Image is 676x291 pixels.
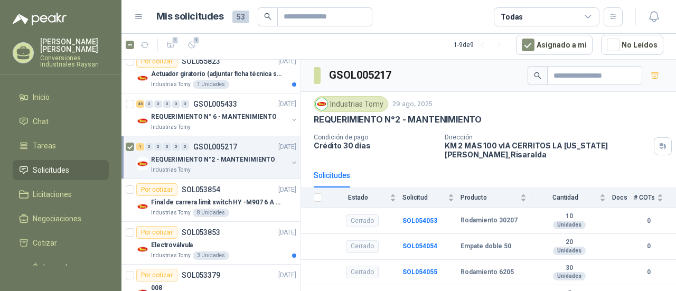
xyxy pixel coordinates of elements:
a: SOL054053 [402,217,437,224]
div: 0 [163,100,171,108]
div: Cerrado [346,214,379,227]
a: Negociaciones [13,209,109,229]
p: Electroválvula [151,240,193,250]
a: SOL054055 [402,268,437,276]
p: REQUERIMIENTO N°2 - MANTENIMIENTO [314,114,482,125]
div: Industrias Tomy [314,96,388,112]
div: Unidades [553,272,586,280]
div: Por cotizar [136,55,177,68]
div: 0 [145,100,153,108]
p: Industrias Tomy [151,166,191,174]
b: 20 [533,238,606,247]
p: REQUERIMIENTO N° 6 - MANTENIMIENTO [151,112,277,122]
div: 1 [136,143,144,151]
span: Órdenes de Compra [33,261,99,285]
p: Industrias Tomy [151,123,191,132]
div: Unidades [553,221,586,229]
p: SOL055823 [182,58,220,65]
div: 45 [136,100,144,108]
b: 30 [533,264,606,273]
span: Solicitud [402,194,446,201]
div: Cerrado [346,266,379,278]
div: Todas [501,11,523,23]
span: search [264,13,271,20]
div: 1 Unidades [193,80,229,89]
b: Rodamiento 30207 [461,217,518,225]
span: Licitaciones [33,189,72,200]
div: Por cotizar [136,269,177,281]
p: KM 2 MAS 100 vIA CERRITOS LA [US_STATE] [PERSON_NAME] , Risaralda [445,141,650,159]
span: Producto [461,194,518,201]
p: GSOL005433 [193,100,237,108]
a: Por cotizarSOL053853[DATE] Company LogoElectroválvulaIndustrias Tomy3 Unidades [121,222,301,265]
span: Estado [328,194,388,201]
a: SOL054054 [402,242,437,250]
p: [DATE] [278,57,296,67]
p: Final de carrera limit switch HY -M907 6 A - 250 V a.c [151,198,283,208]
a: Por cotizarSOL053854[DATE] Company LogoFinal de carrera limit switch HY -M907 6 A - 250 V a.cIndu... [121,179,301,222]
div: 3 Unidades [193,251,229,260]
img: Company Logo [136,115,149,127]
a: Órdenes de Compra [13,257,109,289]
span: Cantidad [533,194,597,201]
p: [PERSON_NAME] [PERSON_NAME] [40,38,109,53]
span: Inicio [33,91,50,103]
p: Conversiones Industriales Raysan [40,55,109,68]
div: 0 [154,143,162,151]
img: Company Logo [136,72,149,85]
img: Company Logo [316,98,327,110]
p: Industrias Tomy [151,251,191,260]
button: Asignado a mi [516,35,593,55]
img: Company Logo [136,243,149,256]
p: REQUERIMIENTO N°2 - MANTENIMIENTO [151,155,275,165]
p: [DATE] [278,142,296,152]
div: 0 [181,143,189,151]
img: Logo peakr [13,13,67,25]
div: 0 [145,143,153,151]
p: SOL053379 [182,271,220,279]
img: Company Logo [136,157,149,170]
img: Company Logo [136,200,149,213]
th: Estado [328,187,402,208]
th: Cantidad [533,187,612,208]
div: Solicitudes [314,170,350,181]
div: 0 [154,100,162,108]
span: 1 [172,36,179,44]
button: 1 [162,36,179,53]
p: [DATE] [278,99,296,109]
p: [DATE] [278,228,296,238]
p: [DATE] [278,185,296,195]
div: 0 [163,143,171,151]
div: Unidades [553,247,586,255]
p: Industrias Tomy [151,209,191,217]
th: # COTs [634,187,676,208]
a: Por cotizarSOL055823[DATE] Company LogoActuador giratorio (adjuntar ficha técnica si es diferente... [121,51,301,93]
a: 1 0 0 0 0 0 GSOL005217[DATE] Company LogoREQUERIMIENTO N°2 - MANTENIMIENTOIndustrias Tomy [136,140,298,174]
th: Producto [461,187,533,208]
span: # COTs [634,194,655,201]
p: Dirección [445,134,650,141]
span: Negociaciones [33,213,81,224]
p: SOL053854 [182,186,220,193]
span: Tareas [33,140,56,152]
div: Cerrado [346,240,379,253]
a: Solicitudes [13,160,109,180]
div: 1 - 9 de 9 [454,36,508,53]
span: search [534,72,541,79]
b: Rodamiento 6205 [461,268,514,277]
p: Industrias Tomy [151,80,191,89]
div: 0 [172,143,180,151]
a: Licitaciones [13,184,109,204]
div: Por cotizar [136,183,177,196]
th: Solicitud [402,187,461,208]
h3: GSOL005217 [329,67,393,83]
a: Tareas [13,136,109,156]
a: Chat [13,111,109,132]
p: Condición de pago [314,134,436,141]
button: 1 [183,36,200,53]
b: 0 [634,216,663,226]
p: Crédito 30 días [314,141,436,150]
